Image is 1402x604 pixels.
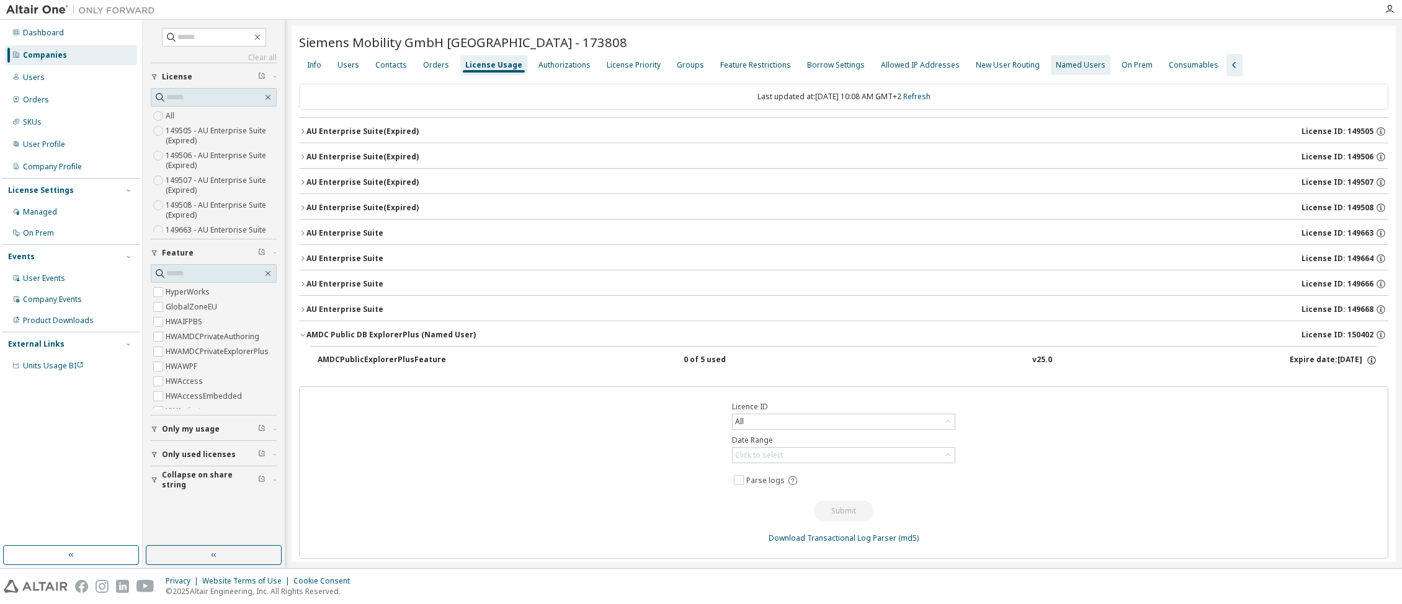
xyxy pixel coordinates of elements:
[136,580,154,593] img: youtube.svg
[732,402,955,412] label: Licence ID
[1302,304,1373,314] span: License ID: 149668
[318,347,1377,374] button: AMDCPublicExplorerPlusFeature0 of 5 usedv25.0Expire date:[DATE]
[151,466,277,494] button: Collapse on share string
[306,304,383,314] div: AU Enterprise Suite
[299,118,1388,145] button: AU Enterprise Suite(Expired)License ID: 149505
[151,53,277,63] a: Clear all
[976,60,1040,70] div: New User Routing
[1169,60,1218,70] div: Consumables
[903,91,931,102] a: Refresh
[258,424,266,434] span: Clear filter
[807,60,865,70] div: Borrow Settings
[769,533,896,543] a: Download Transactional Log Parser
[720,60,791,70] div: Feature Restrictions
[306,127,419,136] div: AU Enterprise Suite (Expired)
[306,330,476,340] div: AMDC Public DB ExplorerPlus (Named User)
[4,580,68,593] img: altair_logo.svg
[6,4,161,16] img: Altair One
[423,60,449,70] div: Orders
[162,450,236,460] span: Only used licenses
[23,316,94,326] div: Product Downloads
[299,296,1388,323] button: AU Enterprise SuiteLicense ID: 149668
[23,273,65,283] div: User Events
[23,228,54,238] div: On Prem
[337,60,359,70] div: Users
[299,321,1388,349] button: AMDC Public DB ExplorerPlus (Named User)License ID: 150402
[306,152,419,162] div: AU Enterprise Suite (Expired)
[202,576,293,586] div: Website Terms of Use
[1056,60,1105,70] div: Named Users
[1302,228,1373,238] span: License ID: 149663
[299,84,1388,110] div: Last updated at: [DATE] 10:08 AM GMT+2
[166,314,205,329] label: HWAIFPBS
[746,476,785,486] span: Parse logs
[299,194,1388,221] button: AU Enterprise Suite(Expired)License ID: 149508
[299,220,1388,247] button: AU Enterprise SuiteLicense ID: 149663
[166,198,277,223] label: 149508 - AU Enterprise Suite (Expired)
[166,223,269,238] label: 149663 - AU Enterprise Suite
[166,173,277,198] label: 149507 - AU Enterprise Suite (Expired)
[299,270,1388,298] button: AU Enterprise SuiteLicense ID: 149666
[162,470,258,490] span: Collapse on share string
[23,207,57,217] div: Managed
[166,300,220,314] label: GlobalZoneEU
[1302,152,1373,162] span: License ID: 149506
[1302,203,1373,213] span: License ID: 149508
[306,203,419,213] div: AU Enterprise Suite (Expired)
[258,248,266,258] span: Clear filter
[116,580,129,593] img: linkedin.svg
[318,355,446,366] div: AMDCPublicExplorerPlusFeature
[881,60,960,70] div: Allowed IP Addresses
[306,177,419,187] div: AU Enterprise Suite (Expired)
[75,580,88,593] img: facebook.svg
[23,117,42,127] div: SKUs
[306,279,383,289] div: AU Enterprise Suite
[162,248,194,258] span: Feature
[162,424,220,434] span: Only my usage
[166,586,357,597] p: © 2025 Altair Engineering, Inc. All Rights Reserved.
[299,245,1388,272] button: AU Enterprise SuiteLicense ID: 149664
[8,339,65,349] div: External Links
[166,344,271,359] label: HWAMDCPrivateExplorerPlus
[258,72,266,82] span: Clear filter
[1302,127,1373,136] span: License ID: 149505
[465,60,522,70] div: License Usage
[607,60,661,70] div: License Priority
[166,123,277,148] label: 149505 - AU Enterprise Suite (Expired)
[306,228,383,238] div: AU Enterprise Suite
[1122,60,1153,70] div: On Prem
[96,580,109,593] img: instagram.svg
[677,60,704,70] div: Groups
[733,414,955,429] div: All
[23,73,45,82] div: Users
[1302,254,1373,264] span: License ID: 149664
[684,355,795,366] div: 0 of 5 used
[306,254,383,264] div: AU Enterprise Suite
[166,404,208,419] label: HWActivate
[23,50,67,60] div: Companies
[166,329,262,344] label: HWAMDCPrivateAuthoring
[151,441,277,468] button: Only used licenses
[732,435,955,445] label: Date Range
[8,252,35,262] div: Events
[166,389,244,404] label: HWAccessEmbedded
[8,185,74,195] div: License Settings
[1302,279,1373,289] span: License ID: 149666
[166,359,200,374] label: HWAWPF
[735,450,784,460] div: Click to select
[733,448,955,463] div: Click to select
[1302,177,1373,187] span: License ID: 149507
[23,162,82,172] div: Company Profile
[293,576,357,586] div: Cookie Consent
[1290,355,1377,366] div: Expire date: [DATE]
[299,33,627,51] span: Siemens Mobility GmbH [GEOGRAPHIC_DATA] - 173808
[1302,330,1373,340] span: License ID: 150402
[898,533,919,543] a: (md5)
[151,63,277,91] button: License
[23,95,49,105] div: Orders
[151,239,277,267] button: Feature
[299,143,1388,171] button: AU Enterprise Suite(Expired)License ID: 149506
[166,285,212,300] label: HyperWorks
[258,450,266,460] span: Clear filter
[23,28,64,38] div: Dashboard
